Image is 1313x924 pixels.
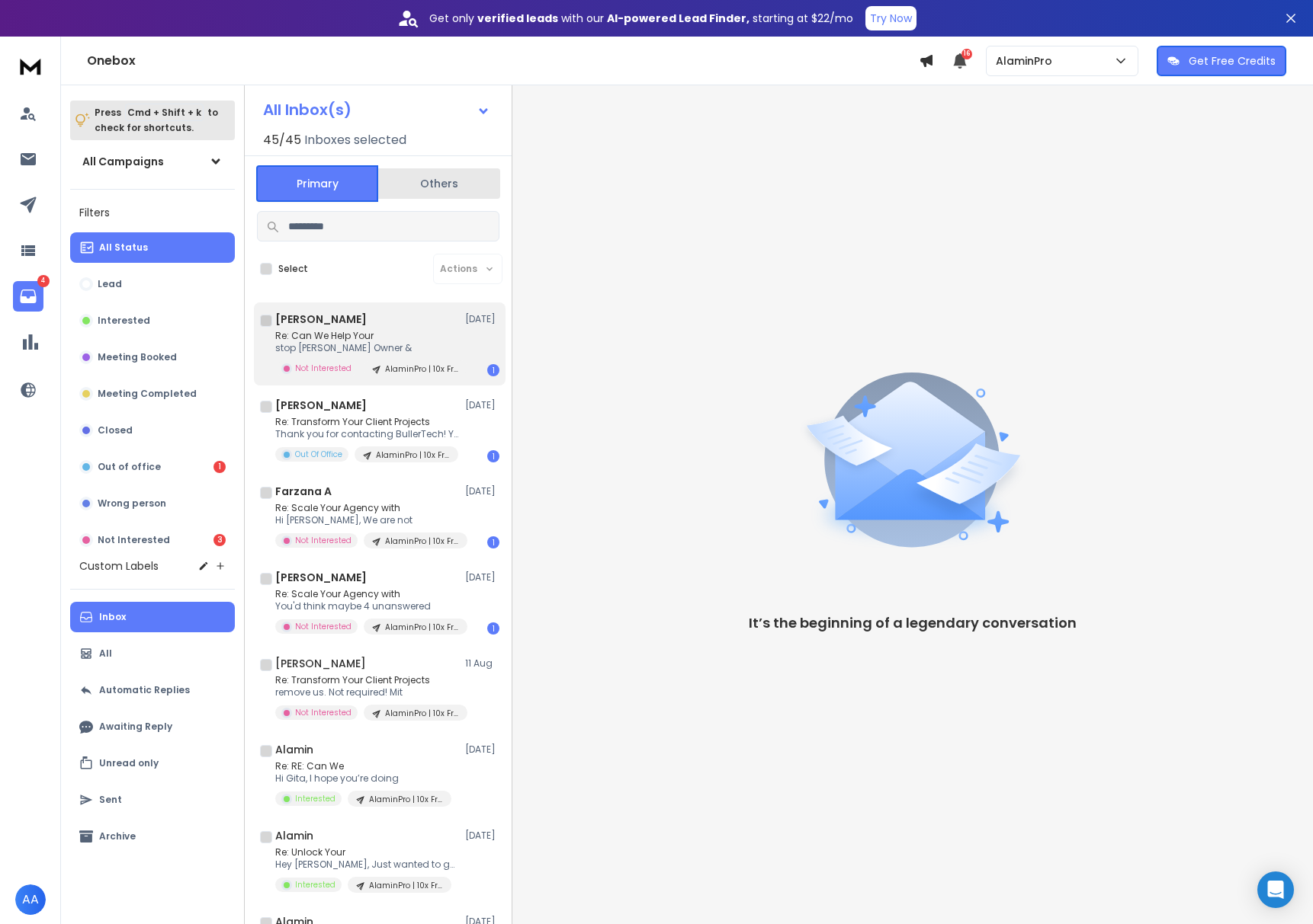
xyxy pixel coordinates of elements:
[70,452,235,482] button: Out of office1
[70,602,235,632] button: Inbox
[429,11,853,26] p: Get only with our starting at $22/mo
[870,11,912,26] p: Try Now
[465,571,499,583] p: [DATE]
[275,514,458,526] p: Hi [PERSON_NAME], We are not
[275,858,458,871] p: Hey [PERSON_NAME], Just wanted to gently
[99,721,172,733] p: Awaiting Reply
[275,828,313,843] h1: Alamin
[70,146,235,177] button: All Campaigns
[275,416,458,428] p: Re: Transform Your Client Projects
[37,275,50,287] p: 4
[98,388,197,400] p: Meeting Completed
[251,94,502,125] button: All Inbox(s)
[376,449,449,461] p: AlaminPro | 10x Freelancing
[369,880,442,891] p: AlaminPro | 10x Freelancing
[465,657,499,670] p: 11 Aug
[70,785,235,815] button: Sent
[295,535,352,546] p: Not Interested
[275,772,451,785] p: Hi Gita, I hope you’re doing
[98,315,150,327] p: Interested
[99,830,136,842] p: Archive
[295,363,352,374] p: Not Interested
[477,11,558,26] strong: verified leads
[607,11,750,26] strong: AI-powered Lead Finder,
[98,497,166,510] p: Wrong person
[79,558,159,574] h3: Custom Labels
[98,461,161,473] p: Out of office
[98,278,122,290] p: Lead
[465,830,499,842] p: [DATE]
[275,330,458,342] p: Re: Can We Help Your
[465,485,499,497] p: [DATE]
[99,241,148,254] p: All Status
[82,154,164,169] h1: All Campaigns
[98,424,133,436] p: Closed
[70,748,235,779] button: Unread only
[70,711,235,742] button: Awaiting Reply
[996,53,1058,69] p: AlaminPro
[487,536,499,548] div: 1
[99,794,122,806] p: Sent
[295,879,335,890] p: Interested
[385,708,458,719] p: AlaminPro | 10x Freelancing V2
[70,525,235,555] button: Not Interested3
[13,281,43,312] a: 4
[99,611,126,623] p: Inbox
[263,102,352,117] h1: All Inbox(s)
[304,131,406,149] h3: Inboxes selected
[213,461,226,473] div: 1
[98,351,177,363] p: Meeting Booked
[275,502,458,514] p: Re: Scale Your Agency with
[369,794,442,805] p: AlaminPro | 10x Freelancing V2
[99,757,159,769] p: Unread only
[70,415,235,446] button: Closed
[95,105,218,136] p: Press to check for shortcuts.
[70,675,235,705] button: Automatic Replies
[378,167,500,200] button: Others
[70,342,235,372] button: Meeting Booked
[275,588,458,600] p: Re: Scale Your Agency with
[295,621,352,632] p: Not Interested
[275,742,313,757] h1: Alamin
[87,52,919,70] h1: Onebox
[275,686,458,699] p: remove us. Not required! Mit
[465,399,499,411] p: [DATE]
[15,52,46,80] img: logo
[465,313,499,325] p: [DATE]
[385,536,458,547] p: AlaminPro | 10x Freelancing
[487,364,499,376] div: 1
[70,379,235,409] button: Meeting Completed
[70,269,235,299] button: Lead
[125,104,204,121] span: Cmd + Shift + k
[278,263,308,275] label: Select
[1189,53,1276,69] p: Get Free Credits
[70,232,235,263] button: All Status
[487,622,499,635] div: 1
[70,488,235,519] button: Wrong person
[465,743,499,756] p: [DATE]
[487,450,499,462] div: 1
[275,484,332,499] h1: Farzana A
[70,821,235,852] button: Archive
[275,342,458,354] p: stop [PERSON_NAME] Owner &
[275,428,458,440] p: Thank you for contacting BullerTech! You
[275,312,367,327] h1: [PERSON_NAME]
[70,638,235,669] button: All
[256,165,378,202] button: Primary
[295,793,335,804] p: Interested
[275,656,366,671] h1: [PERSON_NAME]
[275,600,458,612] p: You'd think maybe 4 unanswered
[275,760,451,772] p: Re: RE: Can We
[98,534,170,546] p: Not Interested
[99,684,190,696] p: Automatic Replies
[295,449,342,460] p: Out Of Office
[15,884,46,915] button: AA
[1257,871,1294,908] div: Open Intercom Messenger
[865,6,917,30] button: Try Now
[213,534,226,546] div: 3
[961,49,972,59] span: 16
[275,570,367,585] h1: [PERSON_NAME]
[749,612,1077,634] p: It’s the beginning of a legendary conversation
[99,647,112,660] p: All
